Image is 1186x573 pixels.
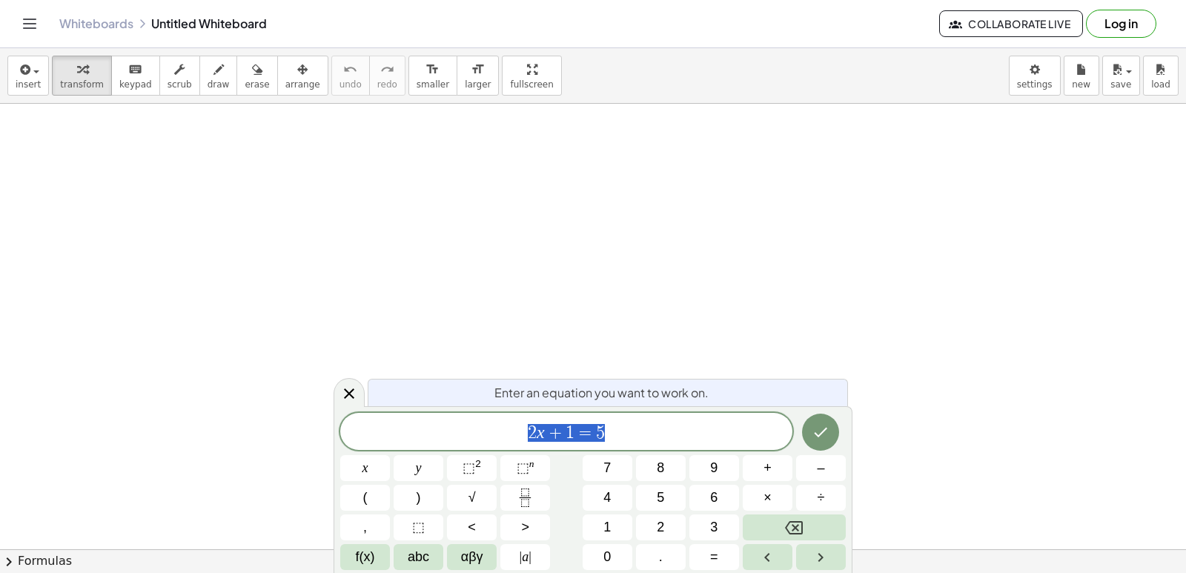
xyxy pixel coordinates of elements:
button: Square root [447,485,497,511]
span: settings [1017,79,1053,90]
button: Absolute value [500,544,550,570]
button: Fraction [500,485,550,511]
button: 6 [689,485,739,511]
span: Collaborate Live [952,17,1070,30]
span: 5 [596,424,605,442]
span: 4 [603,488,611,508]
button: Collaborate Live [939,10,1083,37]
span: 1 [566,424,574,442]
button: transform [52,56,112,96]
i: format_size [471,61,485,79]
span: ÷ [818,488,825,508]
button: draw [199,56,238,96]
span: = [710,547,718,567]
span: 2 [528,424,537,442]
button: Log in [1086,10,1156,38]
button: Times [743,485,792,511]
span: × [763,488,772,508]
button: 2 [636,514,686,540]
button: redoredo [369,56,405,96]
i: format_size [425,61,440,79]
span: save [1110,79,1131,90]
span: – [817,458,824,478]
a: Whiteboards [59,16,133,31]
button: insert [7,56,49,96]
button: new [1064,56,1099,96]
span: abc [408,547,429,567]
button: undoundo [331,56,370,96]
i: keyboard [128,61,142,79]
span: ⬚ [463,460,475,475]
button: Equals [689,544,739,570]
span: erase [245,79,269,90]
span: αβγ [461,547,483,567]
button: keyboardkeypad [111,56,160,96]
button: fullscreen [502,56,561,96]
span: 7 [603,458,611,478]
button: Alphabet [394,544,443,570]
button: format_sizelarger [457,56,499,96]
span: transform [60,79,104,90]
button: format_sizesmaller [408,56,457,96]
span: ( [363,488,368,508]
span: . [659,547,663,567]
button: , [340,514,390,540]
button: Greater than [500,514,550,540]
span: ⬚ [412,517,425,537]
button: Greek alphabet [447,544,497,570]
span: < [468,517,476,537]
button: Backspace [743,514,846,540]
button: Minus [796,455,846,481]
button: erase [236,56,277,96]
button: 8 [636,455,686,481]
span: x [362,458,368,478]
span: 5 [657,488,664,508]
button: Placeholder [394,514,443,540]
button: Squared [447,455,497,481]
span: 8 [657,458,664,478]
span: new [1072,79,1090,90]
span: √ [468,488,476,508]
button: 7 [583,455,632,481]
span: 0 [603,547,611,567]
span: , [363,517,367,537]
span: smaller [417,79,449,90]
button: Less than [447,514,497,540]
span: load [1151,79,1170,90]
span: keypad [119,79,152,90]
button: x [340,455,390,481]
button: 5 [636,485,686,511]
span: 2 [657,517,664,537]
span: redo [377,79,397,90]
i: redo [380,61,394,79]
span: undo [339,79,362,90]
span: Enter an equation you want to work on. [494,384,709,402]
span: 6 [710,488,718,508]
button: Plus [743,455,792,481]
span: ⬚ [517,460,529,475]
span: arrange [285,79,320,90]
sup: n [529,458,534,469]
button: Right arrow [796,544,846,570]
button: Divide [796,485,846,511]
button: Left arrow [743,544,792,570]
span: + [545,424,566,442]
span: scrub [168,79,192,90]
button: 3 [689,514,739,540]
button: Superscript [500,455,550,481]
sup: 2 [475,458,481,469]
button: 9 [689,455,739,481]
button: scrub [159,56,200,96]
span: | [520,549,523,564]
button: arrange [277,56,328,96]
button: Functions [340,544,390,570]
span: > [521,517,529,537]
button: 1 [583,514,632,540]
button: 4 [583,485,632,511]
button: ) [394,485,443,511]
span: draw [208,79,230,90]
button: save [1102,56,1140,96]
span: ) [417,488,421,508]
button: settings [1009,56,1061,96]
button: ( [340,485,390,511]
